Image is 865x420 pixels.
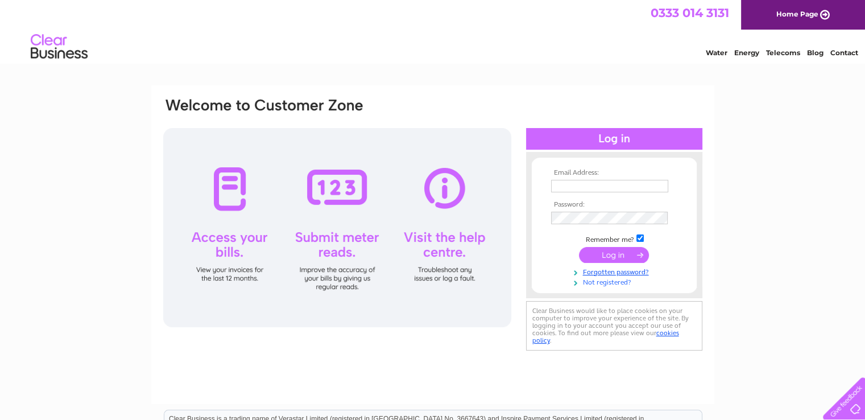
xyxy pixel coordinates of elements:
[579,247,649,263] input: Submit
[766,48,800,57] a: Telecoms
[548,233,680,244] td: Remember me?
[30,30,88,64] img: logo.png
[651,6,729,20] a: 0333 014 3131
[551,266,680,277] a: Forgotten password?
[532,329,679,344] a: cookies policy
[551,276,680,287] a: Not registered?
[706,48,727,57] a: Water
[830,48,858,57] a: Contact
[548,169,680,177] th: Email Address:
[734,48,759,57] a: Energy
[164,6,702,55] div: Clear Business is a trading name of Verastar Limited (registered in [GEOGRAPHIC_DATA] No. 3667643...
[807,48,823,57] a: Blog
[548,201,680,209] th: Password:
[526,301,702,351] div: Clear Business would like to place cookies on your computer to improve your experience of the sit...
